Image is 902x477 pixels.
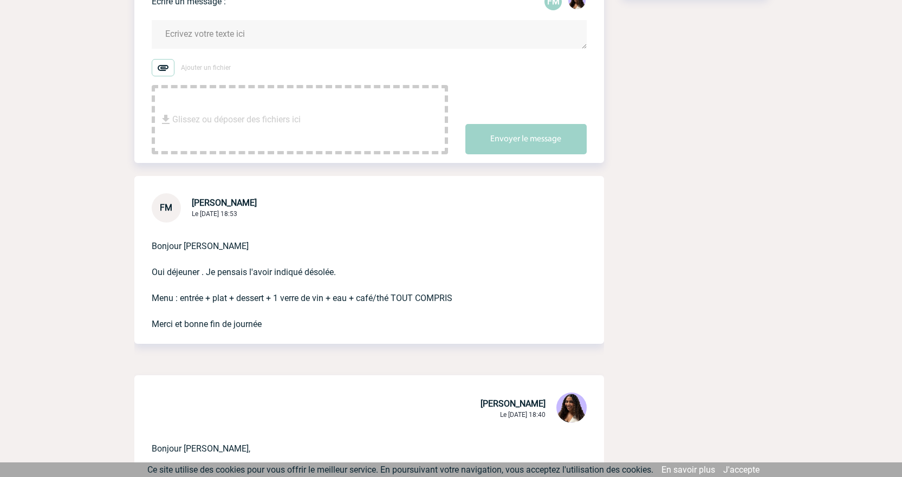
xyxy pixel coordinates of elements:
span: Glissez ou déposer des fichiers ici [172,93,301,147]
span: Ce site utilise des cookies pour vous offrir le meilleur service. En poursuivant votre navigation... [147,465,653,475]
a: J'accepte [723,465,760,475]
a: En savoir plus [661,465,715,475]
span: [PERSON_NAME] [481,398,546,409]
span: Ajouter un fichier [181,64,231,71]
img: file_download.svg [159,113,172,126]
span: Le [DATE] 18:53 [192,210,237,218]
span: [PERSON_NAME] [192,198,257,208]
img: 131234-0.jpg [556,393,587,423]
span: FM [160,202,172,213]
p: Bonjour [PERSON_NAME] Oui déjeuner . Je pensais l'avoir indiqué désolée. Menu : entrée + plat + d... [152,223,556,331]
button: Envoyer le message [465,124,587,154]
span: Le [DATE] 18:40 [500,411,546,419]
